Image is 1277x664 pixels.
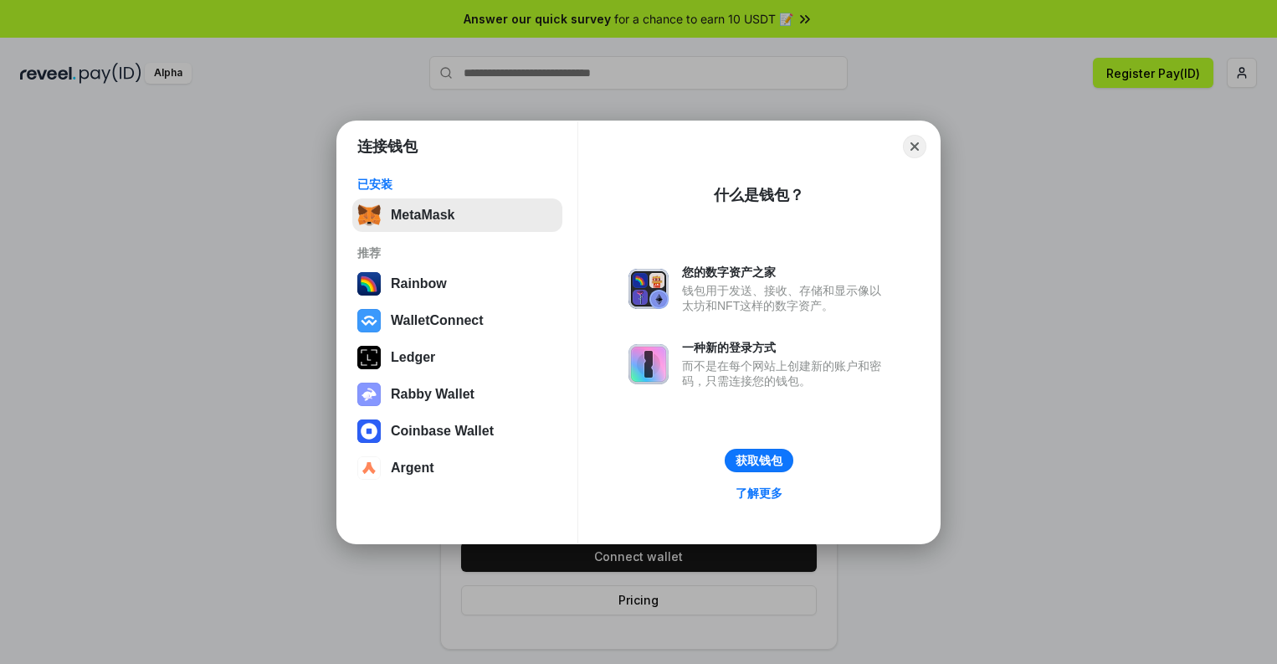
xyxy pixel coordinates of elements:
img: svg+xml,%3Csvg%20width%3D%2228%22%20height%3D%2228%22%20viewBox%3D%220%200%2028%2028%22%20fill%3D... [357,456,381,480]
img: svg+xml,%3Csvg%20width%3D%22120%22%20height%3D%22120%22%20viewBox%3D%220%200%20120%20120%22%20fil... [357,272,381,296]
img: svg+xml,%3Csvg%20xmlns%3D%22http%3A%2F%2Fwww.w3.org%2F2000%2Fsvg%22%20width%3D%2228%22%20height%3... [357,346,381,369]
a: 了解更多 [726,482,792,504]
div: WalletConnect [391,313,484,328]
img: svg+xml,%3Csvg%20xmlns%3D%22http%3A%2F%2Fwww.w3.org%2F2000%2Fsvg%22%20fill%3D%22none%22%20viewBox... [357,383,381,406]
div: MetaMask [391,208,454,223]
div: 而不是在每个网站上创建新的账户和密码，只需连接您的钱包。 [682,358,890,389]
div: Ledger [391,350,435,365]
h1: 连接钱包 [357,136,418,157]
div: 获取钱包 [736,453,782,468]
button: Coinbase Wallet [352,414,562,448]
div: 已安装 [357,177,557,192]
div: 您的数字资产之家 [682,265,890,280]
button: 获取钱包 [725,449,793,472]
div: Rainbow [391,276,447,291]
div: 钱包用于发送、接收、存储和显示像以太坊和NFT这样的数字资产。 [682,283,890,313]
button: Ledger [352,341,562,374]
div: 什么是钱包？ [714,185,804,205]
div: Argent [391,461,434,476]
div: Rabby Wallet [391,387,474,402]
div: 了解更多 [736,486,782,501]
img: svg+xml,%3Csvg%20xmlns%3D%22http%3A%2F%2Fwww.w3.org%2F2000%2Fsvg%22%20fill%3D%22none%22%20viewBox... [628,344,669,384]
img: svg+xml,%3Csvg%20width%3D%2228%22%20height%3D%2228%22%20viewBox%3D%220%200%2028%2028%22%20fill%3D... [357,420,381,443]
button: WalletConnect [352,304,562,337]
button: Close [903,135,926,158]
div: Coinbase Wallet [391,424,494,439]
img: svg+xml,%3Csvg%20width%3D%2228%22%20height%3D%2228%22%20viewBox%3D%220%200%2028%2028%22%20fill%3D... [357,309,381,332]
button: Argent [352,451,562,485]
button: Rabby Wallet [352,378,562,411]
div: 推荐 [357,245,557,260]
div: 一种新的登录方式 [682,340,890,355]
button: Rainbow [352,267,562,301]
button: MetaMask [352,198,562,232]
img: svg+xml,%3Csvg%20xmlns%3D%22http%3A%2F%2Fwww.w3.org%2F2000%2Fsvg%22%20fill%3D%22none%22%20viewBox... [628,269,669,309]
img: svg+xml,%3Csvg%20fill%3D%22none%22%20height%3D%2233%22%20viewBox%3D%220%200%2035%2033%22%20width%... [357,203,381,227]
